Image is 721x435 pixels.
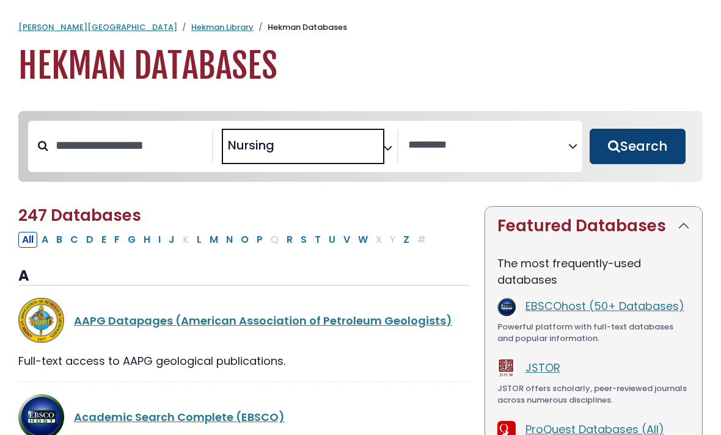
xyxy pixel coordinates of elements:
[155,232,164,248] button: Filter Results I
[340,232,354,248] button: Filter Results V
[206,232,222,248] button: Filter Results M
[354,232,371,248] button: Filter Results W
[497,383,690,406] div: JSTOR offers scholarly, peer-reviewed journals across numerous disciplines.
[48,135,212,156] input: Search database by title or keyword
[165,232,178,248] button: Filter Results J
[111,232,123,248] button: Filter Results F
[311,232,324,248] button: Filter Results T
[525,360,560,375] a: JSTOR
[38,232,52,248] button: Filter Results A
[18,21,703,34] nav: breadcrumb
[98,232,110,248] button: Filter Results E
[237,232,252,248] button: Filter Results O
[325,232,339,248] button: Filter Results U
[408,139,568,152] textarea: Search
[191,21,254,33] a: Hekman Library
[67,232,82,248] button: Filter Results C
[297,232,310,248] button: Filter Results S
[18,21,177,33] a: [PERSON_NAME][GEOGRAPHIC_DATA]
[222,232,236,248] button: Filter Results N
[497,321,690,345] div: Powerful platform with full-text databases and popular information.
[525,298,684,314] a: EBSCOhost (50+ Databases)
[253,232,266,248] button: Filter Results P
[74,409,285,425] a: Academic Search Complete (EBSCO)
[485,207,702,245] button: Featured Databases
[400,232,413,248] button: Filter Results Z
[254,21,347,34] li: Hekman Databases
[18,231,431,246] div: Alpha-list to filter by first letter of database name
[193,232,205,248] button: Filter Results L
[18,353,470,369] div: Full-text access to AAPG geological publications.
[223,136,274,154] li: Nursing
[18,267,470,286] h3: A
[590,129,686,164] button: Submit for Search Results
[53,232,66,248] button: Filter Results B
[497,255,690,288] p: The most frequently-used databases
[140,232,154,248] button: Filter Results H
[228,136,274,154] span: Nursing
[18,46,703,87] h1: Hekman Databases
[18,204,141,226] span: 247 Databases
[277,143,285,156] textarea: Search
[74,313,452,328] a: AAPG Datapages (American Association of Petroleum Geologists)
[124,232,139,248] button: Filter Results G
[18,111,703,182] nav: Search filters
[18,232,37,248] button: All
[82,232,97,248] button: Filter Results D
[283,232,296,248] button: Filter Results R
